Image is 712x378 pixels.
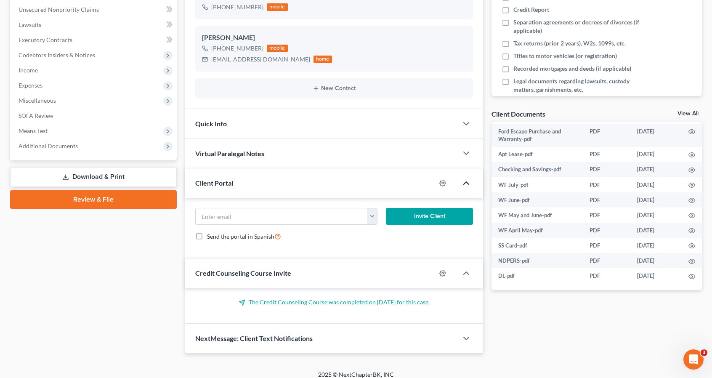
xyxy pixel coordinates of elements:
div: home [313,56,332,63]
div: [PHONE_NUMBER] [211,44,263,53]
td: [DATE] [630,253,682,268]
td: [DATE] [630,238,682,253]
span: Client Portal [195,179,233,187]
td: WF June-pdf [491,192,583,208]
div: Client Documents [491,109,545,118]
td: [DATE] [630,208,682,223]
span: Titles to motor vehicles (or registration) [513,52,617,60]
span: Quick Info [195,120,227,128]
span: Additional Documents [19,142,78,149]
td: PDF [583,177,630,192]
td: Checking and Savings-pdf [491,162,583,177]
a: Lawsuits [12,17,177,32]
td: [DATE] [630,177,682,192]
span: Expenses [19,82,43,89]
div: [PHONE_NUMBER] [211,3,263,11]
a: Download & Print [10,167,177,187]
span: Codebtors Insiders & Notices [19,51,95,59]
td: [DATE] [630,268,682,283]
div: mobile [267,45,288,52]
td: NDPERS-pdf [491,253,583,268]
a: Unsecured Nonpriority Claims [12,2,177,17]
td: PDF [583,268,630,283]
input: Enter email [196,208,367,224]
span: Lawsuits [19,21,41,28]
td: Apt Lease-pdf [491,147,583,162]
span: Separation agreements or decrees of divorces (if applicable) [513,18,642,35]
a: SOFA Review [12,108,177,123]
td: PDF [583,223,630,238]
button: New Contact [202,85,466,92]
td: PDF [583,253,630,268]
div: mobile [267,3,288,11]
span: Legal documents regarding lawsuits, custody matters, garnishments, etc. [513,77,642,94]
td: WF May and June-pdf [491,208,583,223]
iframe: Intercom live chat [683,349,704,370]
td: WF April May-pdf [491,223,583,238]
span: Income [19,67,38,74]
td: WF July-pdf [491,177,583,192]
td: [DATE] [630,162,682,177]
div: [PERSON_NAME] [202,33,466,43]
td: DL-pdf [491,268,583,283]
span: Miscellaneous [19,97,56,104]
div: [EMAIL_ADDRESS][DOMAIN_NAME] [211,55,310,64]
span: Means Test [19,127,48,134]
td: [DATE] [630,124,682,147]
span: Credit Report [513,5,549,14]
button: Invite Client [386,208,473,225]
span: Executory Contracts [19,36,72,43]
a: Review & File [10,190,177,209]
td: PDF [583,124,630,147]
td: Ford Escape Purchase and Warranty-pdf [491,124,583,147]
a: View All [677,111,699,117]
td: [DATE] [630,147,682,162]
span: Tax returns (prior 2 years), W2s, 1099s, etc. [513,39,626,48]
td: [DATE] [630,192,682,208]
span: SOFA Review [19,112,53,119]
td: SS Card-pdf [491,238,583,253]
td: PDF [583,192,630,208]
a: Executory Contracts [12,32,177,48]
td: PDF [583,208,630,223]
span: NextMessage: Client Text Notifications [195,334,313,342]
span: Credit Counseling Course Invite [195,269,291,277]
span: 3 [701,349,707,356]
td: PDF [583,147,630,162]
td: PDF [583,162,630,177]
span: Send the portal in Spanish [207,233,274,240]
span: Unsecured Nonpriority Claims [19,6,99,13]
p: The Credit Counseling Course was completed on [DATE] for this case. [195,298,473,306]
span: Recorded mortgages and deeds (if applicable) [513,64,631,73]
td: PDF [583,238,630,253]
span: Virtual Paralegal Notes [195,149,264,157]
td: [DATE] [630,223,682,238]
